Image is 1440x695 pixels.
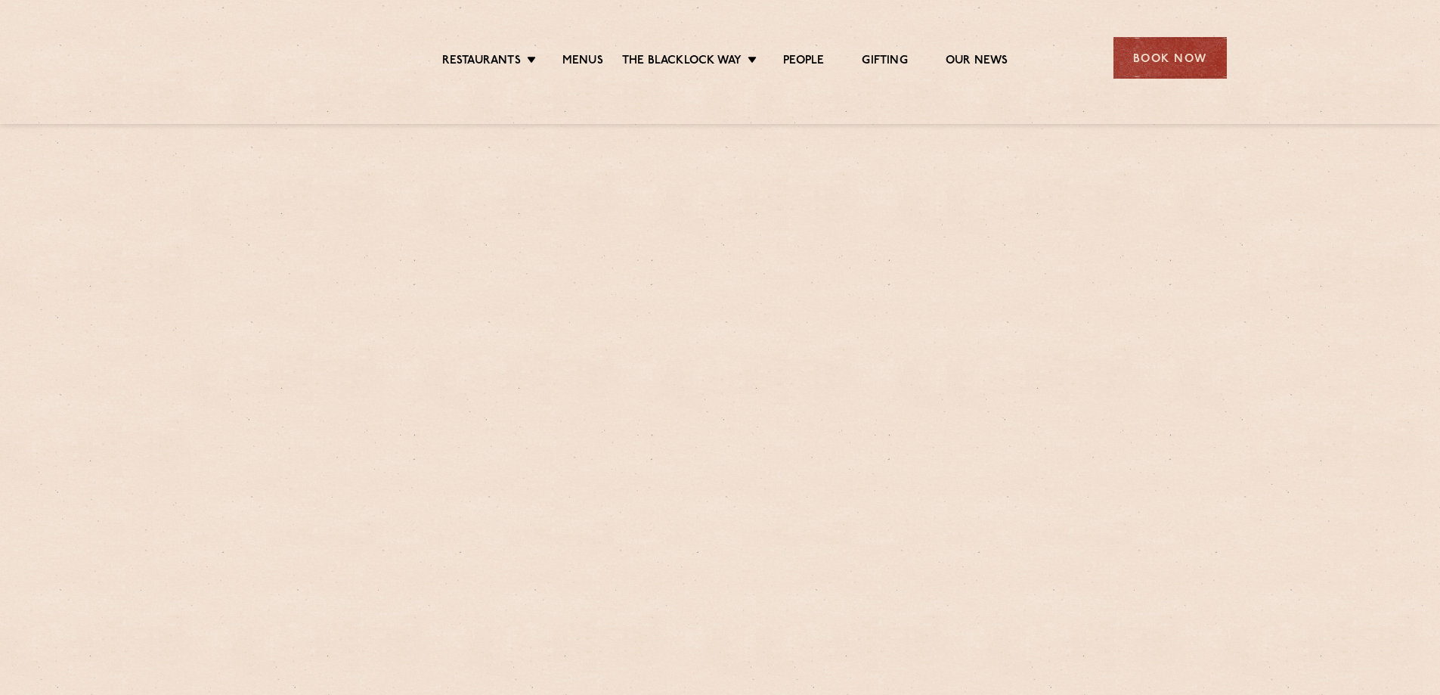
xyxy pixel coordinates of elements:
a: Our News [946,54,1008,70]
a: Gifting [862,54,907,70]
div: Book Now [1113,37,1227,79]
a: Restaurants [442,54,521,70]
img: svg%3E [214,14,345,101]
a: People [783,54,824,70]
a: Menus [562,54,603,70]
a: The Blacklock Way [622,54,742,70]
